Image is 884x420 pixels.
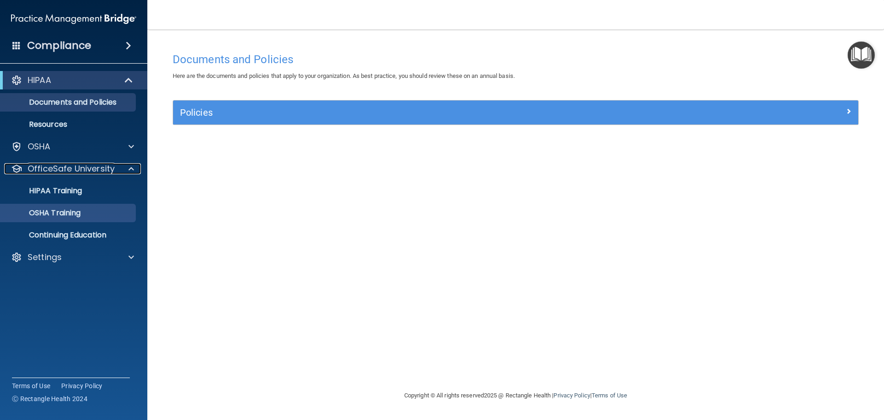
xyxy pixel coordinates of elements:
[28,163,115,174] p: OfficeSafe University
[6,208,81,218] p: OSHA Training
[27,39,91,52] h4: Compliance
[11,252,134,263] a: Settings
[553,392,590,399] a: Privacy Policy
[592,392,627,399] a: Terms of Use
[11,10,136,28] img: PMB logo
[725,355,873,391] iframe: Drift Widget Chat Controller
[11,75,134,86] a: HIPAA
[6,98,132,107] p: Documents and Policies
[11,141,134,152] a: OSHA
[173,53,859,65] h4: Documents and Policies
[180,107,680,118] h5: Policies
[11,163,134,174] a: OfficeSafe University
[12,381,50,390] a: Terms of Use
[28,141,51,152] p: OSHA
[28,252,62,263] p: Settings
[12,394,87,403] span: Ⓒ Rectangle Health 2024
[6,231,132,240] p: Continuing Education
[848,41,875,69] button: Open Resource Center
[173,72,515,79] span: Here are the documents and policies that apply to your organization. As best practice, you should...
[6,186,82,195] p: HIPAA Training
[28,75,51,86] p: HIPAA
[6,120,132,129] p: Resources
[180,105,851,120] a: Policies
[61,381,103,390] a: Privacy Policy
[348,381,684,410] div: Copyright © All rights reserved 2025 @ Rectangle Health | |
